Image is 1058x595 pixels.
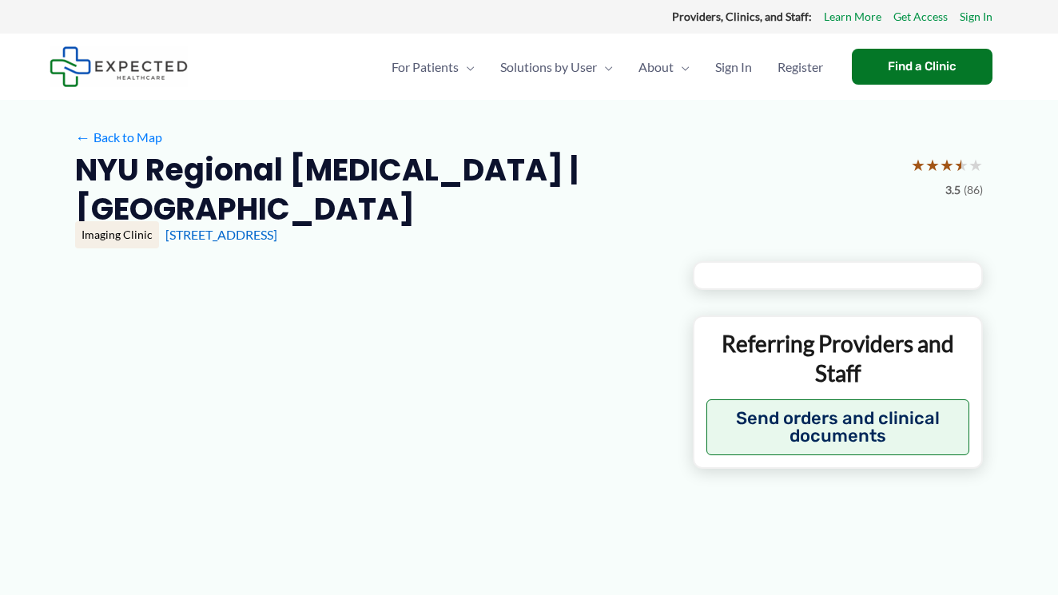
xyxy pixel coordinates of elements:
[165,227,277,242] a: [STREET_ADDRESS]
[500,39,597,95] span: Solutions by User
[674,39,690,95] span: Menu Toggle
[487,39,626,95] a: Solutions by UserMenu Toggle
[964,180,983,200] span: (86)
[778,39,823,95] span: Register
[638,39,674,95] span: About
[852,49,992,85] a: Find a Clinic
[459,39,475,95] span: Menu Toggle
[75,221,159,248] div: Imaging Clinic
[824,6,881,27] a: Learn More
[75,129,90,145] span: ←
[911,150,925,180] span: ★
[75,150,898,229] h2: NYU Regional [MEDICAL_DATA] | [GEOGRAPHIC_DATA]
[945,180,961,200] span: 3.5
[706,399,969,455] button: Send orders and clinical documents
[626,39,702,95] a: AboutMenu Toggle
[765,39,836,95] a: Register
[672,10,812,23] strong: Providers, Clinics, and Staff:
[893,6,948,27] a: Get Access
[597,39,613,95] span: Menu Toggle
[702,39,765,95] a: Sign In
[940,150,954,180] span: ★
[960,6,992,27] a: Sign In
[954,150,969,180] span: ★
[706,329,969,387] p: Referring Providers and Staff
[392,39,459,95] span: For Patients
[75,125,162,149] a: ←Back to Map
[50,46,188,87] img: Expected Healthcare Logo - side, dark font, small
[715,39,752,95] span: Sign In
[969,150,983,180] span: ★
[379,39,487,95] a: For PatientsMenu Toggle
[925,150,940,180] span: ★
[379,39,836,95] nav: Primary Site Navigation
